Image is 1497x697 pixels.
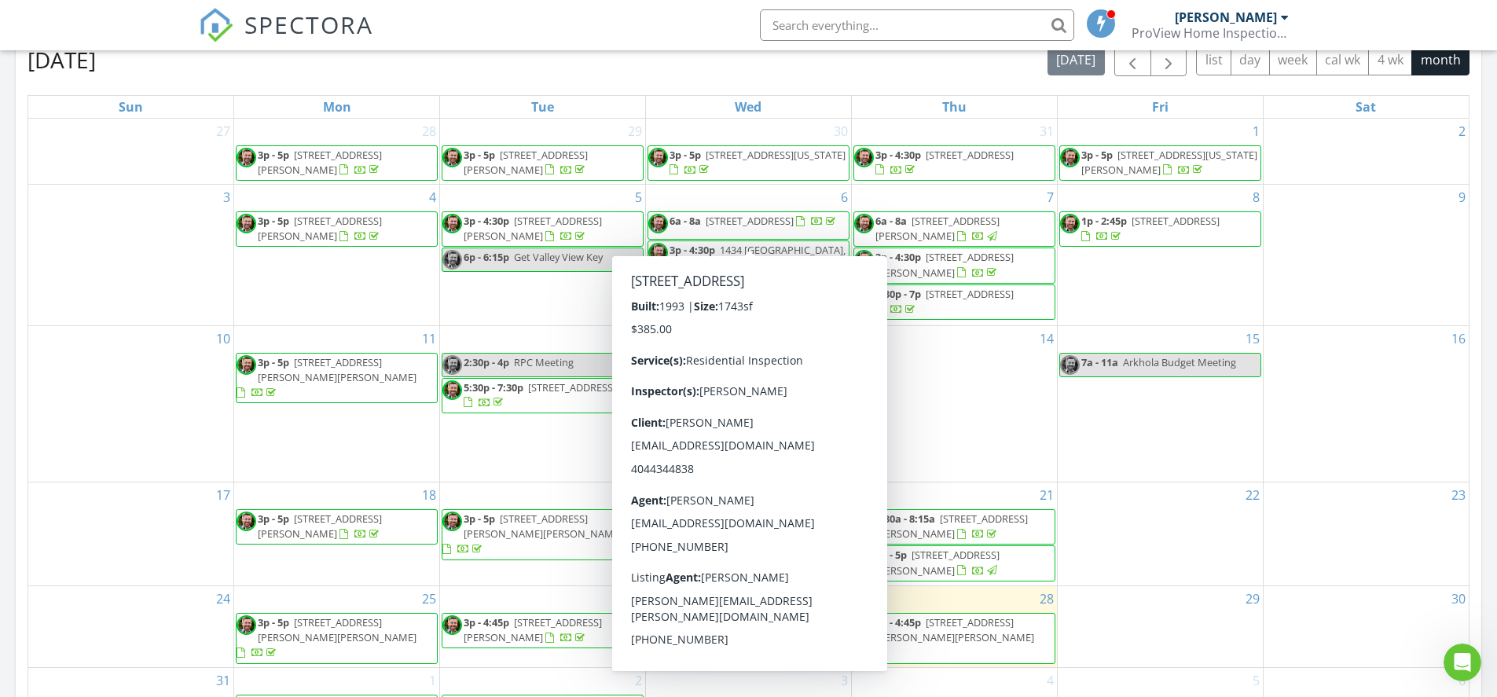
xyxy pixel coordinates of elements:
a: 3p - 4:30p 1434 [GEOGRAPHIC_DATA], [GEOGRAPHIC_DATA] 72956 [648,240,849,276]
a: Go to August 6, 2025 [838,185,851,210]
img: profile_pic_smaller.jpg [237,214,256,233]
td: Go to August 7, 2025 [851,185,1057,326]
a: 5:30p - 7:30p [STREET_ADDRESS][PERSON_NAME] [670,443,822,472]
button: list [1196,45,1231,75]
span: [STREET_ADDRESS][PERSON_NAME] [464,148,588,177]
a: 3p - 4:30p [STREET_ADDRESS][PERSON_NAME] [853,248,1055,283]
span: 7a - 11a [1081,355,1118,369]
a: Go to August 4, 2025 [426,185,439,210]
span: 3p - 4:30p [875,148,921,162]
h2: [DATE] [28,44,96,75]
button: Send a message… [270,496,295,521]
span: 3p - 5p [670,148,701,162]
span: 3p - 5p [875,548,907,562]
a: 3p - 5p [STREET_ADDRESS][PERSON_NAME] [258,214,382,243]
td: Go to August 5, 2025 [440,185,646,326]
img: profile_pic_smaller.jpg [237,148,256,167]
td: Go to August 6, 2025 [646,185,852,326]
span: [STREET_ADDRESS][PERSON_NAME] [464,214,602,243]
img: profile_pic_smaller.jpg [648,243,668,262]
a: Go to August 20, 2025 [831,482,851,508]
a: Go to August 8, 2025 [1249,185,1263,210]
a: Go to August 11, 2025 [419,326,439,351]
span: 3p - 4:30p [875,250,921,264]
a: Wednesday [732,96,765,118]
span: 5:30p - 7:30p [670,443,729,457]
a: 3p - 5p [STREET_ADDRESS][PERSON_NAME] [236,211,438,247]
a: Go to August 26, 2025 [625,586,645,611]
a: Go to August 3, 2025 [220,185,233,210]
td: Go to August 2, 2025 [1263,119,1469,185]
a: Go to September 4, 2025 [1044,668,1057,693]
span: [STREET_ADDRESS] [528,380,616,394]
button: Gif picker [50,502,62,515]
a: Go to September 5, 2025 [1249,668,1263,693]
button: day [1231,45,1270,75]
span: 3p - 5p [464,512,495,526]
a: Saturday [1352,96,1379,118]
button: 4 wk [1368,45,1412,75]
td: Go to August 15, 2025 [1057,325,1263,482]
a: Friday [1149,96,1172,118]
img: profile_pic_smaller.jpg [648,355,668,375]
td: Go to August 24, 2025 [28,586,234,668]
img: profile_pic_smaller.jpg [854,548,874,567]
a: 3p - 4:45p [STREET_ADDRESS][PERSON_NAME][PERSON_NAME] [854,615,1034,659]
a: Thursday [939,96,970,118]
span: [STREET_ADDRESS][PERSON_NAME][PERSON_NAME] [670,355,828,384]
img: profile_pic_smaller.jpg [854,214,874,233]
a: Go to July 27, 2025 [213,119,233,144]
img: profile_pic_smaller.jpg [648,148,668,167]
textarea: Message… [13,469,301,496]
a: Go to August 14, 2025 [1037,326,1057,351]
span: [STREET_ADDRESS][PERSON_NAME] [670,443,822,472]
span: 3p - 5p [670,512,701,526]
a: Go to August 24, 2025 [213,586,233,611]
a: Tuesday [528,96,557,118]
div: You've received a payment! Amount $425.00 Fee $0.00 Net $425.00 Transaction # Inspection[STREET_A... [13,107,258,203]
img: profile_pic_smaller.jpg [442,380,462,400]
a: 3p - 5p [STREET_ADDRESS][PERSON_NAME] [236,509,438,545]
a: 3p - 4:30p [STREET_ADDRESS][PERSON_NAME] [442,211,644,247]
img: profile_pic_smaller.jpg [854,615,874,635]
a: 3p - 5p [STREET_ADDRESS][PERSON_NAME][PERSON_NAME] [236,353,438,404]
a: 3p - 5p [STREET_ADDRESS][PERSON_NAME] [258,148,382,177]
a: Go to August 16, 2025 [1448,326,1469,351]
a: Go to August 27, 2025 [831,586,851,611]
a: 3p - 4:30p [STREET_ADDRESS] [853,145,1055,181]
span: [STREET_ADDRESS] [1132,214,1220,228]
span: 2p - 4p [670,406,701,420]
a: 3p - 5p [STREET_ADDRESS][PERSON_NAME][PERSON_NAME] [236,613,438,664]
a: Go to July 28, 2025 [419,119,439,144]
td: Go to August 26, 2025 [440,586,646,668]
a: 5:30p - 7:30p [STREET_ADDRESS] [442,378,644,413]
span: [STREET_ADDRESS][PERSON_NAME][PERSON_NAME] [258,615,416,644]
td: Go to August 18, 2025 [234,482,440,585]
a: Go to August 28, 2025 [1037,586,1057,611]
button: month [1411,45,1469,75]
img: profile_pic_smaller.jpg [442,615,462,635]
a: 3p - 4:30p 1434 [GEOGRAPHIC_DATA], [GEOGRAPHIC_DATA] 72956 [670,243,846,272]
td: Go to August 4, 2025 [234,185,440,326]
a: 3p - 5p 8828 S Graphic Dr, [PERSON_NAME] 72921 [670,615,824,644]
a: 6:30a - 7:45a [STREET_ADDRESS][PERSON_NAME][PERSON_NAME] [648,353,849,404]
a: 3p - 5p [STREET_ADDRESS][PERSON_NAME] [442,145,644,181]
img: profile_pic_smaller.jpg [854,512,874,531]
td: Go to August 12, 2025 [440,325,646,482]
img: profile_pic_smaller.jpg [854,287,874,306]
span: [STREET_ADDRESS][PERSON_NAME] [875,214,1000,243]
span: [STREET_ADDRESS] [926,287,1014,301]
td: Go to August 21, 2025 [851,482,1057,585]
span: 8828 S Graphic Dr, [PERSON_NAME] 72921 [670,615,790,644]
span: 3p - 5p [258,214,289,228]
a: Go to August 15, 2025 [1242,326,1263,351]
a: Go to August 7, 2025 [1044,185,1057,210]
img: profile_pic_smaller.jpg [237,355,256,375]
a: Monday [320,96,354,118]
span: [STREET_ADDRESS][PERSON_NAME] [258,512,382,541]
a: [STREET_ADDRESS][PERSON_NAME] [25,163,191,192]
a: Go to August 30, 2025 [1448,586,1469,611]
a: 3p - 5p [STREET_ADDRESS][PERSON_NAME] [875,548,1000,577]
span: RPC Meeting [514,355,574,369]
a: 3p - 5p [STREET_ADDRESS][PERSON_NAME] [670,512,794,541]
